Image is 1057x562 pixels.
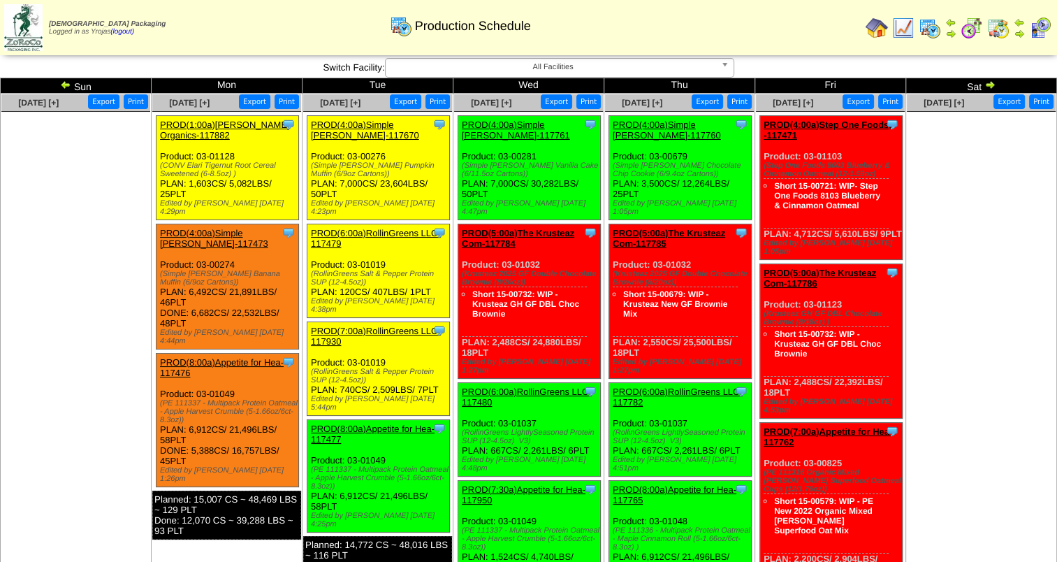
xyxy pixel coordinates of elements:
[311,297,449,314] div: Edited by [PERSON_NAME] [DATE] 4:38pm
[892,17,914,39] img: line_graph.gif
[462,387,592,408] a: PROD(6:00a)RollinGreens LLC-117480
[160,120,290,140] a: PROD(1:00a)[PERSON_NAME] Organics-117882
[462,358,600,375] div: Edited by [PERSON_NAME] [DATE] 1:27pm
[906,78,1057,94] td: Sat
[160,329,298,345] div: Edited by [PERSON_NAME] [DATE] 4:44pm
[1029,94,1054,109] button: Print
[320,98,360,108] a: [DATE] [+]
[764,398,902,415] div: Edited by [PERSON_NAME] [DATE] 4:53pm
[462,526,600,552] div: (PE 111337 - Multipack Protein Oatmeal - Apple Harvest Crumble (5-1.66oz/6ct-8.3oz))
[307,116,450,220] div: Product: 03-00276 PLAN: 7,000CS / 23,604LBS / 50PLT
[774,181,880,210] a: Short 15-00721: WIP- Step One Foods 8103 Blueberry & Cinnamon Oatmeal
[472,289,579,319] a: Short 15-00732: WIP - Krusteaz GH GF DBL Choc Brownie
[885,424,899,438] img: Tooltip
[609,383,752,477] div: Product: 03-01037 PLAN: 667CS / 2,261LBS / 6PLT
[764,161,902,178] div: (Step One Foods 5003 Blueberry & Cinnamon Oatmeal (12-1.59oz)
[885,117,899,131] img: Tooltip
[576,94,601,109] button: Print
[160,399,298,424] div: (PE 111337 - Multipack Protein Oatmeal - Apple Harvest Crumble (5-1.66oz/6ct-8.3oz))
[613,270,751,287] div: (Krusteaz 2025 GF Double Chocolate Brownie (8/20oz))
[453,78,604,94] td: Wed
[471,98,511,108] span: [DATE] [+]
[764,310,902,326] div: (Krusteaz GH GF DBL Chocolate Brownie (8/18oz) )
[462,228,574,249] a: PROD(5:00a)The Krusteaz Com-117784
[773,98,813,108] a: [DATE] [+]
[390,15,412,37] img: calendarprod.gif
[613,484,736,505] a: PROD(8:00a)Appetite for Hea-117765
[282,117,296,131] img: Tooltip
[311,368,449,384] div: (RollinGreens Salt & Pepper Protein SUP (12-4.5oz))
[458,116,601,220] div: Product: 03-00281 PLAN: 7,000CS / 30,282LBS / 50PLT
[169,98,210,108] a: [DATE] [+]
[18,98,59,108] span: [DATE] [+]
[622,98,662,108] a: [DATE] [+]
[458,224,601,379] div: Product: 03-01032 PLAN: 2,488CS / 24,880LBS / 18PLT
[774,496,873,535] a: Short 15-00579: WIP - PE New 2022 Organic Mixed [PERSON_NAME] Superfood Oat Mix
[311,228,441,249] a: PROD(6:00a)RollinGreens LLC-117479
[1,78,152,94] td: Sun
[755,78,906,94] td: Fri
[734,384,748,398] img: Tooltip
[307,224,450,318] div: Product: 03-01019 PLAN: 120CS / 407LBS / 1PLT
[613,120,721,140] a: PROD(4:00a)Simple [PERSON_NAME]-117760
[156,354,299,487] div: Product: 03-01049 PLAN: 6,912CS / 21,496LBS / 58PLT DONE: 5,388CS / 16,757LBS / 45PLT
[924,98,964,108] a: [DATE] [+]
[160,228,268,249] a: PROD(4:00a)Simple [PERSON_NAME]-117473
[613,161,751,178] div: (Simple [PERSON_NAME] Chocolate Chip Cookie (6/9.4oz Cartons))
[613,428,751,445] div: (RollinGreens LightlySeasoned Protein SUP (12-4.5oz) V3)
[307,420,450,533] div: Product: 03-01049 PLAN: 6,912CS / 21,496LBS / 58PLT
[160,357,284,378] a: PROD(8:00a)Appetite for Hea-117476
[613,387,743,408] a: PROD(6:00a)RollinGreens LLC-117782
[613,199,751,216] div: Edited by [PERSON_NAME] [DATE] 1:05pm
[462,270,600,287] div: (Krusteaz 2025 GF Double Chocolate Brownie (8/20oz))
[462,484,585,505] a: PROD(7:30a)Appetite for Hea-117950
[945,28,956,39] img: arrowright.gif
[885,266,899,280] img: Tooltip
[764,239,902,256] div: Edited by [PERSON_NAME] [DATE] 1:05pm
[843,94,874,109] button: Export
[692,94,723,109] button: Export
[583,482,597,496] img: Tooltip
[462,161,600,178] div: (Simple [PERSON_NAME] Vanilla Cake (6/11.5oz Cartons))
[239,94,270,109] button: Export
[462,428,600,445] div: (RollinGreens LightlySeasoned Protein SUP (12-4.5oz) V3)
[311,512,449,528] div: Edited by [PERSON_NAME] [DATE] 4:25pm
[302,78,453,94] td: Tue
[275,94,299,109] button: Print
[311,270,449,287] div: (RollinGreens Salt & Pepper Protein SUP (12-4.5oz))
[282,355,296,369] img: Tooltip
[987,17,1009,39] img: calendarinout.gif
[425,94,450,109] button: Print
[458,383,601,477] div: Product: 03-01037 PLAN: 667CS / 2,261LBS / 6PLT
[4,4,43,51] img: zoroco-logo-small.webp
[727,94,752,109] button: Print
[311,120,419,140] a: PROD(4:00a)Simple [PERSON_NAME]-117670
[583,117,597,131] img: Tooltip
[604,78,755,94] td: Thu
[311,466,449,491] div: (PE 111337 - Multipack Protein Oatmeal - Apple Harvest Crumble (5-1.66oz/6ct-8.3oz))
[160,466,298,483] div: Edited by [PERSON_NAME] [DATE] 1:26pm
[613,358,751,375] div: Edited by [PERSON_NAME] [DATE] 1:27pm
[160,270,298,287] div: (Simple [PERSON_NAME] Banana Muffin (6/9oz Cartons))
[609,224,752,379] div: Product: 03-01032 PLAN: 2,550CS / 25,500LBS / 18PLT
[282,226,296,240] img: Tooltip
[462,120,570,140] a: PROD(4:00a)Simple [PERSON_NAME]-117761
[462,199,600,216] div: Edited by [PERSON_NAME] [DATE] 4:47pm
[311,424,435,445] a: PROD(8:00a)Appetite for Hea-117477
[311,326,441,347] a: PROD(7:00a)RollinGreens LLC-117930
[432,226,446,240] img: Tooltip
[1014,17,1025,28] img: arrowleft.gif
[152,78,302,94] td: Mon
[1029,17,1051,39] img: calendarcustomer.gif
[156,116,299,220] div: Product: 03-01128 PLAN: 1,603CS / 5,082LBS / 25PLT
[764,426,892,447] a: PROD(7:00a)Appetite for Hea-117762
[609,116,752,220] div: Product: 03-00679 PLAN: 3,500CS / 12,264LBS / 25PLT
[49,20,166,36] span: Logged in as Yrojas
[734,482,748,496] img: Tooltip
[919,17,941,39] img: calendarprod.gif
[160,199,298,216] div: Edited by [PERSON_NAME] [DATE] 4:29pm
[583,226,597,240] img: Tooltip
